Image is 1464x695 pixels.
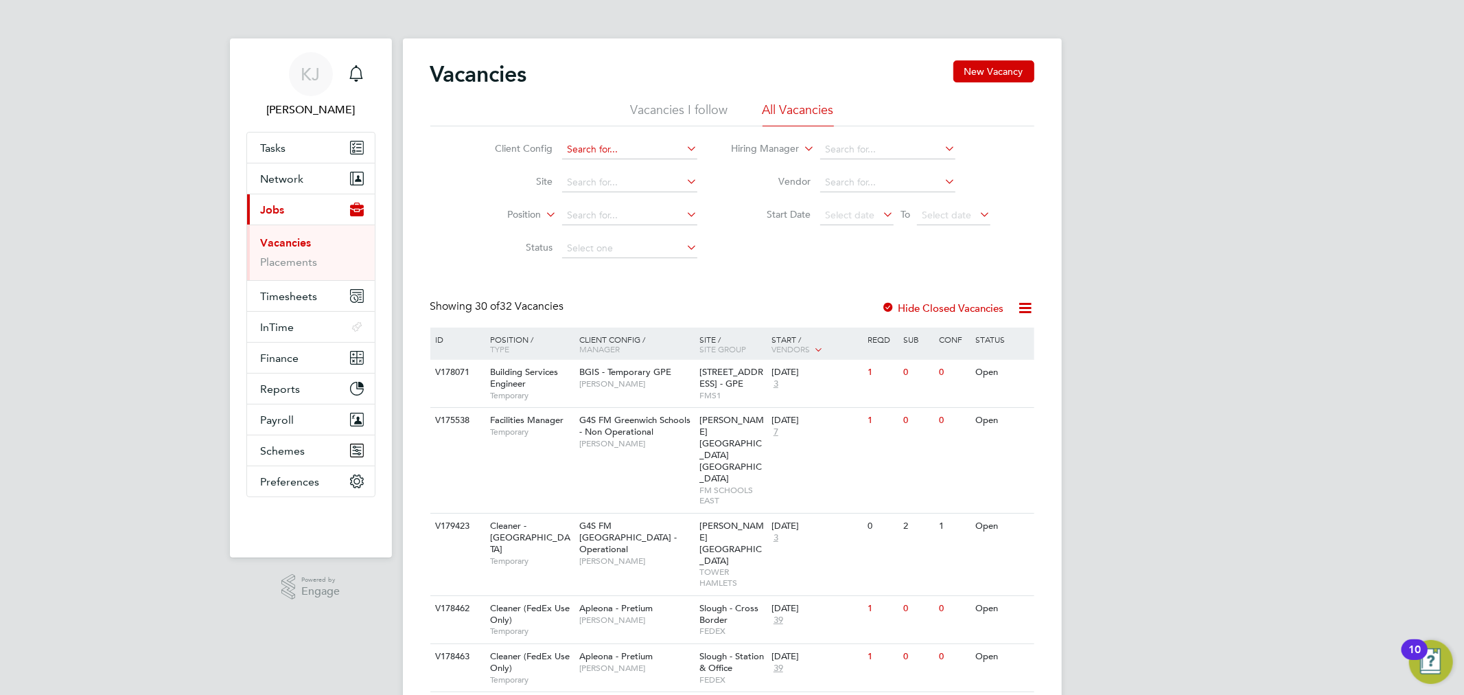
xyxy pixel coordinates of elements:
input: Search for... [820,140,955,159]
span: Apleona - Pretium [579,650,653,662]
label: Start Date [732,208,811,220]
span: Slough - Station & Office [699,650,764,674]
div: Conf [936,328,972,351]
button: Open Resource Center, 10 new notifications [1409,640,1453,684]
input: Search for... [820,173,955,192]
div: V179423 [432,514,480,539]
div: [DATE] [771,367,861,378]
span: Building Services Engineer [490,366,558,389]
span: [PERSON_NAME] [579,615,693,626]
span: Network [261,172,304,185]
div: 1 [864,360,900,385]
span: Reports [261,383,301,396]
div: Site / [696,328,768,361]
div: V178462 [432,596,480,622]
span: Kyle Johnson [246,102,375,118]
span: Facilities Manager [490,414,563,426]
span: 39 [771,615,785,626]
div: Open [972,514,1032,539]
button: Payroll [247,405,375,435]
span: [PERSON_NAME] [579,438,693,449]
div: Open [972,408,1032,433]
button: Reports [247,374,375,404]
span: FEDEX [699,626,765,637]
div: Open [972,644,1032,670]
span: Vendors [771,343,810,354]
span: Site Group [699,343,746,354]
button: Finance [247,343,375,373]
span: [PERSON_NAME] [579,663,693,674]
span: 3 [771,532,780,544]
div: Reqd [864,328,900,351]
span: G4S FM [GEOGRAPHIC_DATA] - Operational [579,520,677,555]
div: 0 [900,360,936,385]
div: 1 [864,596,900,622]
span: FEDEX [699,674,765,685]
label: Status [474,241,553,253]
span: [STREET_ADDRESS] - GPE [699,366,763,389]
div: [DATE] [771,415,861,426]
label: Hiring Manager [720,142,799,156]
span: Payroll [261,413,294,426]
div: Start / [768,328,864,362]
div: Jobs [247,225,375,280]
span: [PERSON_NAME] [579,556,693,567]
div: 0 [864,514,900,539]
div: Open [972,360,1032,385]
span: Finance [261,352,299,365]
span: Apleona - Pretium [579,602,653,614]
span: Temporary [490,674,572,685]
div: Status [972,328,1032,351]
label: Vendor [732,175,811,187]
div: 0 [936,596,972,622]
div: [DATE] [771,651,861,663]
span: Slough - Cross Border [699,602,758,626]
div: V178463 [432,644,480,670]
span: Tasks [261,141,286,155]
label: Position [462,208,541,222]
div: 2 [900,514,936,539]
button: Schemes [247,435,375,466]
span: Temporary [490,426,572,437]
div: V178071 [432,360,480,385]
div: [DATE] [771,521,861,532]
span: Cleaner - [GEOGRAPHIC_DATA] [490,520,570,555]
button: InTime [247,312,375,342]
button: Jobs [247,194,375,225]
input: Search for... [562,173,697,192]
div: 0 [900,644,936,670]
div: 1 [864,408,900,433]
label: Client Config [474,142,553,155]
span: [PERSON_NAME] [579,378,693,389]
span: Temporary [490,626,572,637]
span: BGIS - Temporary GPE [579,366,671,378]
span: Select date [922,209,971,221]
span: FMS1 [699,390,765,401]
span: TOWER HAMLETS [699,567,765,588]
label: Hide Closed Vacancies [882,301,1004,315]
a: Powered byEngage [281,574,340,600]
a: KJ[PERSON_NAME] [246,52,375,118]
span: Schemes [261,444,305,457]
input: Search for... [562,140,697,159]
span: 32 Vacancies [476,299,564,313]
a: Tasks [247,133,375,163]
span: To [896,205,914,223]
span: [PERSON_NAME][GEOGRAPHIC_DATA] [699,520,764,567]
li: All Vacancies [763,102,834,126]
input: Select one [562,239,697,258]
span: 7 [771,426,780,438]
span: Manager [579,343,620,354]
a: Vacancies [261,236,312,249]
span: Preferences [261,475,320,488]
input: Search for... [562,206,697,225]
span: Cleaner (FedEx Use Only) [490,602,570,626]
a: Go to home page [246,511,375,533]
div: V175538 [432,408,480,433]
li: Vacancies I follow [631,102,728,126]
button: New Vacancy [953,60,1034,82]
div: ID [432,328,480,351]
div: Client Config / [576,328,696,361]
span: [PERSON_NAME][GEOGRAPHIC_DATA] [GEOGRAPHIC_DATA] [699,414,764,483]
span: Timesheets [261,290,318,303]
